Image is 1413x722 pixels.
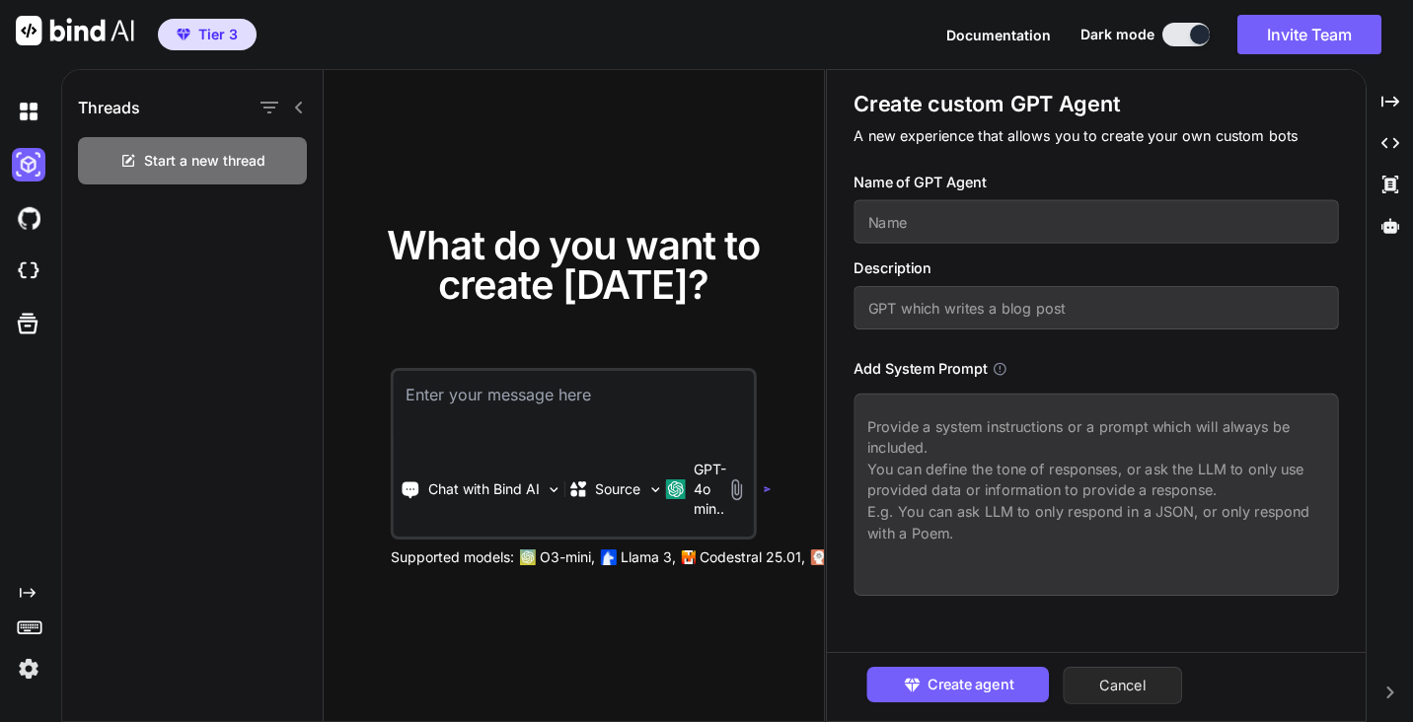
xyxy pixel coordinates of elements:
[12,95,45,128] img: darkChat
[595,479,640,499] p: Source
[928,674,1013,695] span: Create agent
[854,172,1338,193] h3: Name of GPT Agent
[854,358,987,380] h3: Add System Prompt
[1237,15,1381,54] button: Invite Team
[177,29,190,40] img: premium
[12,148,45,181] img: darkAi-studio
[694,460,726,519] p: GPT-4o min..
[540,547,595,567] p: O3-mini,
[666,479,686,499] img: GPT-4o mini
[682,550,696,564] img: Mistral-AI
[811,549,827,565] img: claude
[158,19,257,50] button: premiumTier 3
[646,481,663,498] img: Pick Models
[387,221,760,309] span: What do you want to create [DATE]?
[428,479,540,499] p: Chat with Bind AI
[854,200,1338,244] input: Name
[854,90,1338,118] h1: Create custom GPT Agent
[1080,25,1154,44] span: Dark mode
[621,547,676,567] p: Llama 3,
[601,549,617,565] img: Llama2
[520,549,536,565] img: GPT-4
[700,547,805,567] p: Codestral 25.01,
[16,16,134,45] img: Bind AI
[12,201,45,235] img: githubDark
[946,25,1051,45] button: Documentation
[12,254,45,288] img: cloudideIcon
[764,485,772,493] img: icon
[144,151,265,171] span: Start a new thread
[854,286,1338,329] input: GPT which writes a blog post
[867,667,1050,702] button: Create agent
[725,478,748,501] img: attachment
[12,652,45,686] img: settings
[391,547,514,567] p: Supported models:
[546,481,562,498] img: Pick Tools
[854,257,1338,279] h3: Description
[198,25,238,44] span: Tier 3
[854,125,1338,147] p: A new experience that allows you to create your own custom bots
[946,27,1051,43] span: Documentation
[78,96,140,119] h1: Threads
[1064,667,1183,704] button: Cancel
